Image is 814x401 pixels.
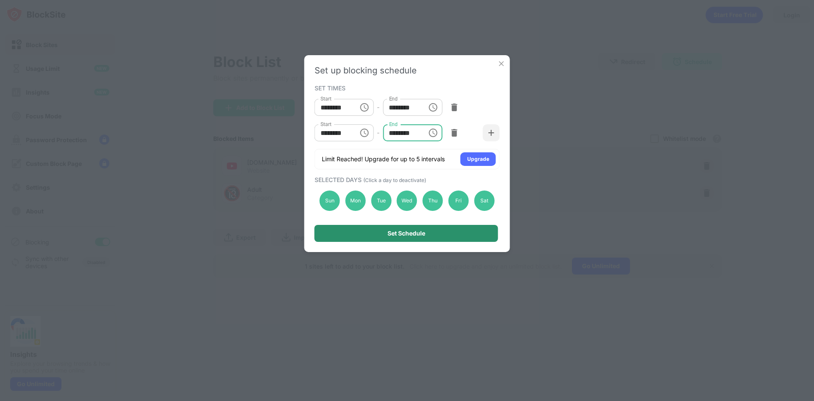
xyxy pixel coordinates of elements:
div: Tue [371,191,391,211]
label: End [389,121,398,128]
div: Upgrade [467,155,489,163]
div: Thu [423,191,443,211]
div: Wed [397,191,417,211]
label: Start [321,95,332,102]
label: Start [321,121,332,128]
div: Sat [474,191,494,211]
div: Set up blocking schedule [315,65,500,76]
button: Choose time, selected time is 9:00 AM [356,99,373,116]
div: Limit Reached! Upgrade for up to 5 intervals [322,155,445,163]
button: Choose time, selected time is 11:00 AM [424,99,441,116]
div: - [377,103,379,112]
div: SET TIMES [315,84,498,91]
div: - [377,128,379,137]
button: Choose time, selected time is 7:00 PM [424,124,441,141]
div: Fri [449,191,469,211]
div: SELECTED DAYS [315,176,498,183]
button: Choose time, selected time is 3:00 PM [356,124,373,141]
label: End [389,95,398,102]
span: (Click a day to deactivate) [363,177,426,183]
div: Set Schedule [387,230,425,237]
div: Mon [345,191,365,211]
div: Sun [320,191,340,211]
img: x-button.svg [497,59,506,68]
